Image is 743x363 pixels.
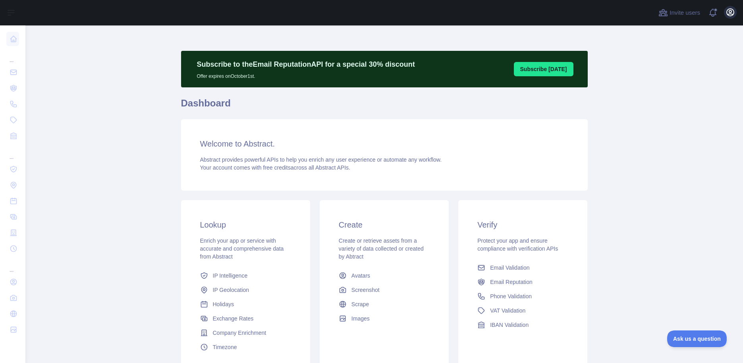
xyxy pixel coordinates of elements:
a: Holidays [197,297,294,311]
h3: Lookup [200,219,291,230]
p: Subscribe to the Email Reputation API for a special 30 % discount [197,59,415,70]
button: Subscribe [DATE] [514,62,573,76]
span: Timezone [213,343,237,351]
div: ... [6,257,19,273]
a: Avatars [336,268,433,283]
span: Images [351,315,370,322]
a: Email Validation [474,261,571,275]
a: VAT Validation [474,303,571,318]
span: Email Reputation [490,278,533,286]
span: free credits [263,164,291,171]
h3: Verify [477,219,568,230]
span: Create or retrieve assets from a variety of data collected or created by Abtract [339,237,424,260]
span: Email Validation [490,264,529,272]
button: Invite users [657,6,702,19]
div: ... [6,145,19,160]
a: Exchange Rates [197,311,294,326]
div: ... [6,48,19,64]
span: Avatars [351,272,370,280]
a: Scrape [336,297,433,311]
a: IP Intelligence [197,268,294,283]
span: Screenshot [351,286,380,294]
h3: Welcome to Abstract. [200,138,569,149]
a: Timezone [197,340,294,354]
span: Protect your app and ensure compliance with verification APIs [477,237,558,252]
span: Company Enrichment [213,329,266,337]
a: IBAN Validation [474,318,571,332]
span: Invite users [670,8,700,17]
span: IP Geolocation [213,286,249,294]
h1: Dashboard [181,97,588,116]
h3: Create [339,219,430,230]
p: Offer expires on October 1st. [197,70,415,79]
span: Scrape [351,300,369,308]
span: IBAN Validation [490,321,529,329]
span: Holidays [213,300,234,308]
span: IP Intelligence [213,272,248,280]
span: VAT Validation [490,307,525,315]
span: Exchange Rates [213,315,254,322]
a: IP Geolocation [197,283,294,297]
span: Your account comes with across all Abstract APIs. [200,164,350,171]
a: Company Enrichment [197,326,294,340]
a: Screenshot [336,283,433,297]
span: Abstract provides powerful APIs to help you enrich any user experience or automate any workflow. [200,156,442,163]
a: Phone Validation [474,289,571,303]
a: Email Reputation [474,275,571,289]
span: Phone Validation [490,292,532,300]
iframe: Toggle Customer Support [667,330,727,347]
span: Enrich your app or service with accurate and comprehensive data from Abstract [200,237,284,260]
a: Images [336,311,433,326]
